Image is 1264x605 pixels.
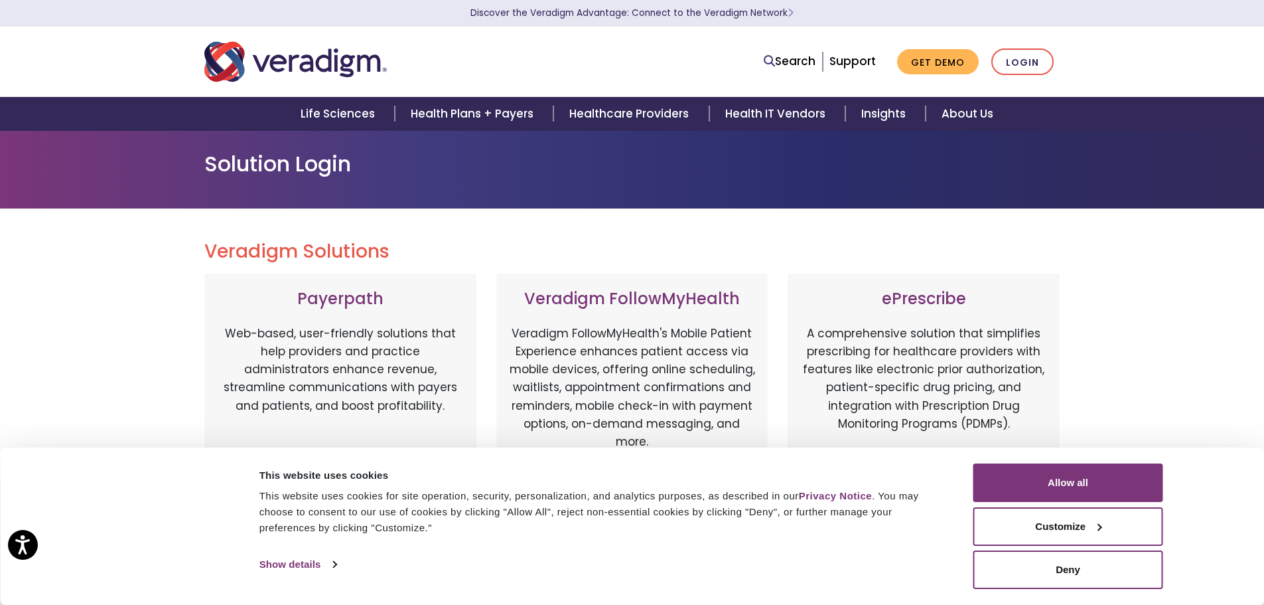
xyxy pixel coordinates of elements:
[204,240,1060,263] h2: Veradigm Solutions
[204,40,387,84] img: Veradigm logo
[259,555,336,574] a: Show details
[510,325,755,451] p: Veradigm FollowMyHealth's Mobile Patient Experience enhances patient access via mobile devices, o...
[801,325,1046,464] p: A comprehensive solution that simplifies prescribing for healthcare providers with features like ...
[801,290,1046,309] h3: ePrescribe
[218,325,463,464] p: Web-based, user-friendly solutions that help providers and practice administrators enhance revenu...
[204,151,1060,177] h1: Solution Login
[470,7,794,19] a: Discover the Veradigm Advantage: Connect to the Veradigm NetworkLearn More
[829,53,876,69] a: Support
[926,97,1009,131] a: About Us
[991,48,1054,76] a: Login
[259,468,944,483] div: This website uses cookies
[845,97,926,131] a: Insights
[510,290,755,309] h3: Veradigm FollowMyHealth
[897,49,979,75] a: Get Demo
[218,290,463,309] h3: Payerpath
[709,97,845,131] a: Health IT Vendors
[788,7,794,19] span: Learn More
[553,97,709,131] a: Healthcare Providers
[973,551,1163,589] button: Deny
[973,464,1163,502] button: Allow all
[285,97,395,131] a: Life Sciences
[259,488,944,536] div: This website uses cookies for site operation, security, personalization, and analytics purposes, ...
[799,490,872,501] a: Privacy Notice
[764,52,815,70] a: Search
[973,507,1163,546] button: Customize
[395,97,553,131] a: Health Plans + Payers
